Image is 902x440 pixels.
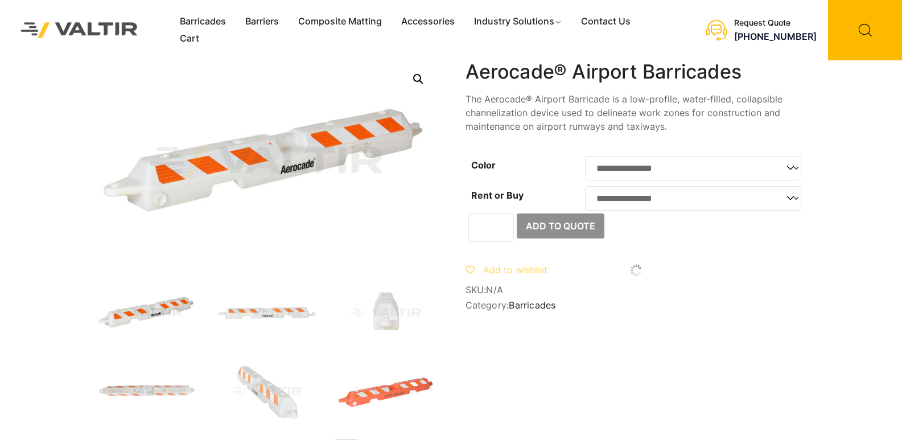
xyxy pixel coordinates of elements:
a: Cart [170,30,209,47]
span: Category: [466,300,807,311]
img: Aerocade_Org_3Q.jpg [335,361,437,422]
button: Add to Quote [517,213,604,238]
label: Rent or Buy [471,190,524,201]
a: Accessories [392,13,464,30]
a: [PHONE_NUMBER] [734,31,817,42]
a: Barricades [170,13,236,30]
img: Aerocade_Nat_Side.jpg [335,282,437,344]
h1: Aerocade® Airport Barricades [466,60,807,84]
img: Valtir Rentals [9,10,150,51]
a: Barriers [236,13,289,30]
a: Industry Solutions [464,13,572,30]
span: SKU: [466,285,807,295]
label: Color [471,159,496,171]
img: Aerocade_Nat_3Q [96,60,437,265]
div: Request Quote [734,18,817,28]
img: Aerocade_Nat_x1-1.jpg [215,361,318,422]
img: Aerocade_Nat_Top.jpg [96,361,198,422]
input: Product quantity [468,213,514,242]
a: Composite Matting [289,13,392,30]
p: The Aerocade® Airport Barricade is a low-profile, water-filled, collapsible channelization device... [466,92,807,133]
a: Contact Us [571,13,640,30]
img: Aerocade_Nat_3Q-1.jpg [96,282,198,344]
img: Aerocade_Nat_Front-1.jpg [215,282,318,344]
a: Barricades [509,299,555,311]
span: N/A [486,284,503,295]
